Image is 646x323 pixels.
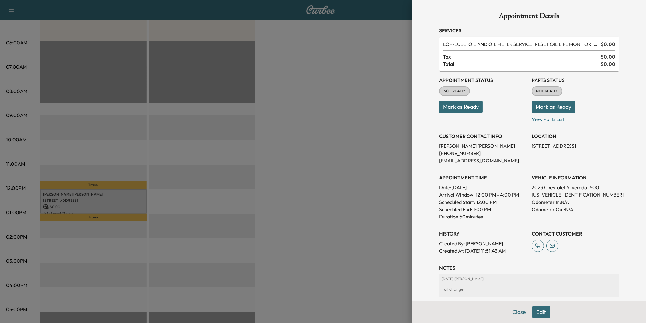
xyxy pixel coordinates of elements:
span: $ 0.00 [601,60,615,68]
p: [PERSON_NAME] [PERSON_NAME] [439,142,527,150]
p: Date: [DATE] [439,184,527,191]
span: LUBE, OIL AND OIL FILTER SERVICE. RESET OIL LIFE MONITOR. HAZARDOUS WASTE FEE WILL BE APPLIED. [443,41,598,48]
span: Tax [443,53,601,60]
h3: Appointment Status [439,76,527,84]
p: Scheduled Start: [439,198,475,206]
span: 12:00 PM - 4:00 PM [476,191,519,198]
p: Arrival Window: [439,191,527,198]
h1: Appointment Details [439,12,619,22]
p: Created By : [PERSON_NAME] [439,240,527,247]
span: NOT READY [440,88,469,94]
h3: CONTACT CUSTOMER [532,230,619,237]
div: oil change [442,284,617,295]
p: Odometer In: N/A [532,198,619,206]
button: Mark as Ready [439,101,483,113]
h3: NOTES [439,264,619,272]
span: NOT READY [532,88,562,94]
p: Created At : [DATE] 11:51:43 AM [439,247,527,254]
p: [STREET_ADDRESS] [532,142,619,150]
p: 1:00 PM [473,206,491,213]
button: Edit [532,306,550,318]
p: [DATE] | [PERSON_NAME] [442,276,617,281]
p: Odometer Out: N/A [532,206,619,213]
p: Duration: 60 minutes [439,213,527,220]
h3: History [439,230,527,237]
button: Mark as Ready [532,101,575,113]
h3: Services [439,27,619,34]
h3: APPOINTMENT TIME [439,174,527,181]
h3: Parts Status [532,76,619,84]
p: View Parts List [532,113,619,123]
h3: LOCATION [532,133,619,140]
span: Total [443,60,601,68]
span: $ 0.00 [601,53,615,60]
p: 2023 Chevrolet Silverado 1500 [532,184,619,191]
h3: VEHICLE INFORMATION [532,174,619,181]
p: [PHONE_NUMBER] [439,150,527,157]
p: Scheduled End: [439,206,472,213]
h3: CUSTOMER CONTACT INFO [439,133,527,140]
span: $ 0.00 [601,41,615,48]
p: [US_VEHICLE_IDENTIFICATION_NUMBER] [532,191,619,198]
p: 12:00 PM [476,198,497,206]
p: [EMAIL_ADDRESS][DOMAIN_NAME] [439,157,527,164]
button: Close [509,306,530,318]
